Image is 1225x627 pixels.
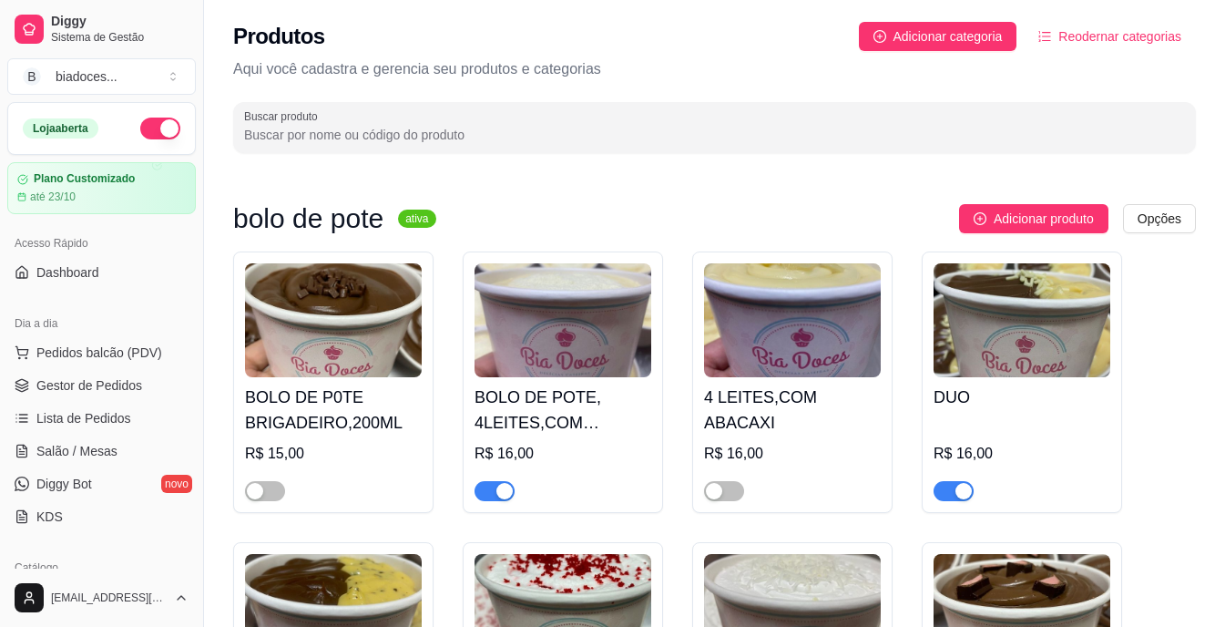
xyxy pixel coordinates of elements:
span: plus-circle [974,212,986,225]
div: Acesso Rápido [7,229,196,258]
sup: ativa [398,210,435,228]
div: Dia a dia [7,309,196,338]
span: Sistema de Gestão [51,30,189,45]
div: Catálogo [7,553,196,582]
button: Reodernar categorias [1024,22,1196,51]
button: Adicionar produto [959,204,1108,233]
img: product-image [475,263,651,377]
article: até 23/10 [30,190,76,204]
img: product-image [934,263,1110,377]
span: Lista de Pedidos [36,409,131,427]
span: Adicionar produto [994,209,1094,229]
h3: bolo de pote [233,208,383,230]
button: [EMAIL_ADDRESS][DOMAIN_NAME] [7,576,196,620]
input: Buscar produto [244,126,1185,144]
button: Select a team [7,58,196,95]
span: Diggy [51,14,189,30]
span: [EMAIL_ADDRESS][DOMAIN_NAME] [51,591,167,605]
a: Lista de Pedidos [7,404,196,433]
span: Salão / Mesas [36,442,117,460]
span: ordered-list [1038,30,1051,43]
h4: BOLO DE P0TE BRIGADEIRO,200ML [245,385,422,436]
div: R$ 16,00 [934,443,1110,465]
h4: DUO [934,385,1110,410]
a: Dashboard [7,258,196,287]
span: Reodernar categorias [1058,26,1181,46]
h4: BOLO DE POTE, 4LEITES,COM MORANGObolo [475,385,651,436]
span: B [23,67,41,86]
div: biadoces ... [56,67,117,86]
a: Plano Customizadoaté 23/10 [7,162,196,214]
div: R$ 15,00 [245,443,422,465]
a: Diggy Botnovo [7,469,196,499]
a: DiggySistema de Gestão [7,7,196,51]
span: plus-circle [873,30,886,43]
span: Gestor de Pedidos [36,376,142,395]
button: Adicionar categoria [859,22,1017,51]
label: Buscar produto [244,108,324,124]
button: Alterar Status [140,118,180,139]
h4: 4 LEITES,COM ABACAXI [704,385,881,436]
button: Pedidos balcão (PDV) [7,338,196,367]
a: Salão / Mesas [7,437,196,466]
div: R$ 16,00 [704,443,881,465]
article: Plano Customizado [34,172,135,186]
a: Gestor de Pedidos [7,371,196,400]
span: KDS [36,508,63,526]
div: R$ 16,00 [475,443,651,465]
span: Opções [1138,209,1181,229]
div: Loja aberta [23,118,98,139]
span: Dashboard [36,263,99,282]
h2: Produtos [233,22,325,51]
span: Pedidos balcão (PDV) [36,344,162,362]
button: Opções [1123,204,1196,233]
a: KDS [7,502,196,531]
img: product-image [704,263,881,377]
span: Diggy Bot [36,475,92,493]
p: Aqui você cadastra e gerencia seu produtos e categorias [233,58,1196,80]
img: product-image [245,263,422,377]
span: Adicionar categoria [893,26,1003,46]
